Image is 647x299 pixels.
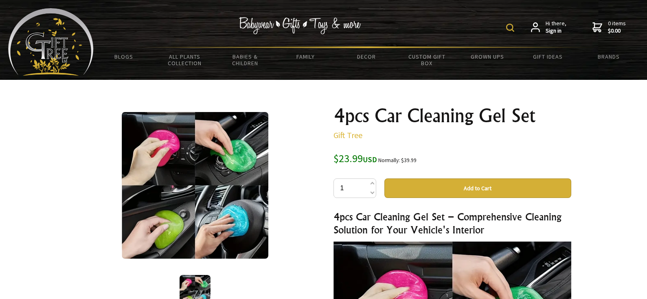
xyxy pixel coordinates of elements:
[457,48,518,65] a: Grown Ups
[531,20,566,34] a: Hi there,Sign in
[8,8,94,76] img: Babyware - Gifts - Toys and more...
[578,48,639,65] a: Brands
[397,48,457,72] a: Custom Gift Box
[546,20,566,34] span: Hi there,
[518,48,578,65] a: Gift Ideas
[122,112,268,259] img: 4pcs Car Cleaning Gel Set
[608,27,626,35] strong: $0.00
[608,20,626,34] span: 0 items
[239,17,361,34] img: Babywear - Gifts - Toys & more
[333,152,377,165] span: $23.99
[154,48,215,72] a: All Plants Collection
[546,27,566,35] strong: Sign in
[333,130,362,140] a: Gift Tree
[333,106,571,125] h1: 4pcs Car Cleaning Gel Set
[384,178,571,198] button: Add to Cart
[363,155,377,164] span: USD
[378,157,417,164] small: Normally: $39.99
[215,48,276,72] a: Babies & Children
[592,20,626,34] a: 0 items$0.00
[333,210,571,236] h3: 4pcs Car Cleaning Gel Set – Comprehensive Cleaning Solution for Your Vehicle's Interior
[94,48,154,65] a: BLOGS
[506,24,514,32] img: product search
[336,48,397,65] a: Decor
[275,48,336,65] a: Family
